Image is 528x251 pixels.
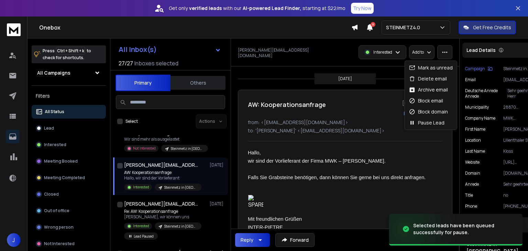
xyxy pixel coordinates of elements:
[353,5,372,12] p: Try Now
[465,88,507,99] p: Deutsche Anrede Anrede
[465,77,476,83] p: Email
[43,47,91,61] p: Press to check for shortcuts.
[44,142,66,148] p: Interested
[409,97,443,104] div: Block email
[248,100,326,109] h1: AW: Kooperationsanfrage
[125,119,138,124] label: Select
[44,225,74,230] p: Wrong person
[402,100,442,107] p: [DATE] : 09:13 am
[386,24,423,31] p: STEINMETZ4.0
[44,125,54,131] p: Lead
[134,59,178,67] h3: Inboxes selected
[465,116,495,121] p: Company Name
[164,224,197,229] p: Steinmetz in [GEOGRAPHIC_DATA]
[241,237,253,243] div: Reply
[170,75,225,90] button: Others
[465,127,485,132] p: First Name
[409,75,447,82] div: Delete email
[7,233,21,247] span: J
[56,47,85,55] span: Ctrl + Shift + k
[465,160,480,165] p: website
[169,5,345,12] p: Get only with our starting at $22/mo
[409,108,448,115] div: Block domain
[371,22,375,27] span: 9
[248,195,263,215] img: SPARBER.gif
[133,146,156,151] p: Not Interested
[465,105,489,110] p: Municipality
[124,170,201,175] p: AW: Kooperationsanfrage
[44,159,78,164] p: Meeting Booked
[338,76,352,81] p: [DATE]
[124,200,200,207] h1: [PERSON_NAME][EMAIL_ADDRESS][DOMAIN_NAME]
[124,175,201,181] p: Hallo, wir sind der Vorlieferant
[248,119,442,126] p: from: <[EMAIL_ADDRESS][DOMAIN_NAME]>
[248,127,442,134] p: to: '[PERSON_NAME]' <[EMAIL_ADDRESS][DOMAIN_NAME]>
[275,233,315,247] button: Forward
[124,162,200,168] h1: [PERSON_NAME][EMAIL_ADDRESS][DOMAIN_NAME]
[248,225,283,230] span: INTER-PIETRE
[465,193,473,198] p: title
[115,75,170,91] button: Primary
[248,150,261,155] span: Hallo,
[45,109,64,114] p: All Status
[124,137,207,142] p: Wir sind mehr als ausgelastet
[412,50,424,55] p: Add to
[465,66,485,72] p: Campaign
[119,46,157,53] h1: All Inbox(s)
[134,234,154,239] p: Lead Paused
[44,241,75,247] p: Not Interested
[373,50,392,55] p: Interested
[465,204,477,209] p: Phone
[124,209,207,214] p: Re: AW: Kooperationsanfrage
[189,5,222,12] strong: verified leads
[44,192,59,197] p: Closed
[248,158,386,164] span: wir sind der Vorlieferant der Firma MWK – [PERSON_NAME].
[404,110,417,117] button: Reply
[409,119,444,126] div: Pause Lead
[466,47,496,54] p: Lead Details
[44,208,69,214] p: Out of office
[39,23,351,32] h1: Onebox
[243,5,301,12] strong: AI-powered Lead Finder,
[164,185,197,190] p: Steinmetz in [GEOGRAPHIC_DATA]
[32,91,106,101] h3: Filters
[171,146,204,151] p: Steinmetz in [GEOGRAPHIC_DATA]
[465,138,481,143] p: location
[124,214,207,220] p: [PERSON_NAME], wir können uns
[238,47,343,58] p: [PERSON_NAME][EMAIL_ADDRESS][DOMAIN_NAME]
[133,223,149,229] p: Interested
[44,175,85,181] p: Meeting Completed
[248,175,426,180] span: Falls Sie Grabsteine benötigen, dann können Sie gerne bei uns direkt anfragen.
[473,24,511,31] p: Get Free Credits
[210,162,225,168] p: [DATE]
[210,201,225,207] p: [DATE]
[7,23,21,36] img: logo
[133,185,149,190] p: Interested
[119,59,133,67] span: 27 / 27
[248,216,302,222] span: Mit freundlichen Grüßen
[465,182,479,187] p: Anrede
[409,64,453,71] div: Mark as unread
[409,86,448,93] div: Archive email
[465,149,485,154] p: Last Name
[465,171,480,176] p: Domain
[37,69,70,76] h1: All Campaigns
